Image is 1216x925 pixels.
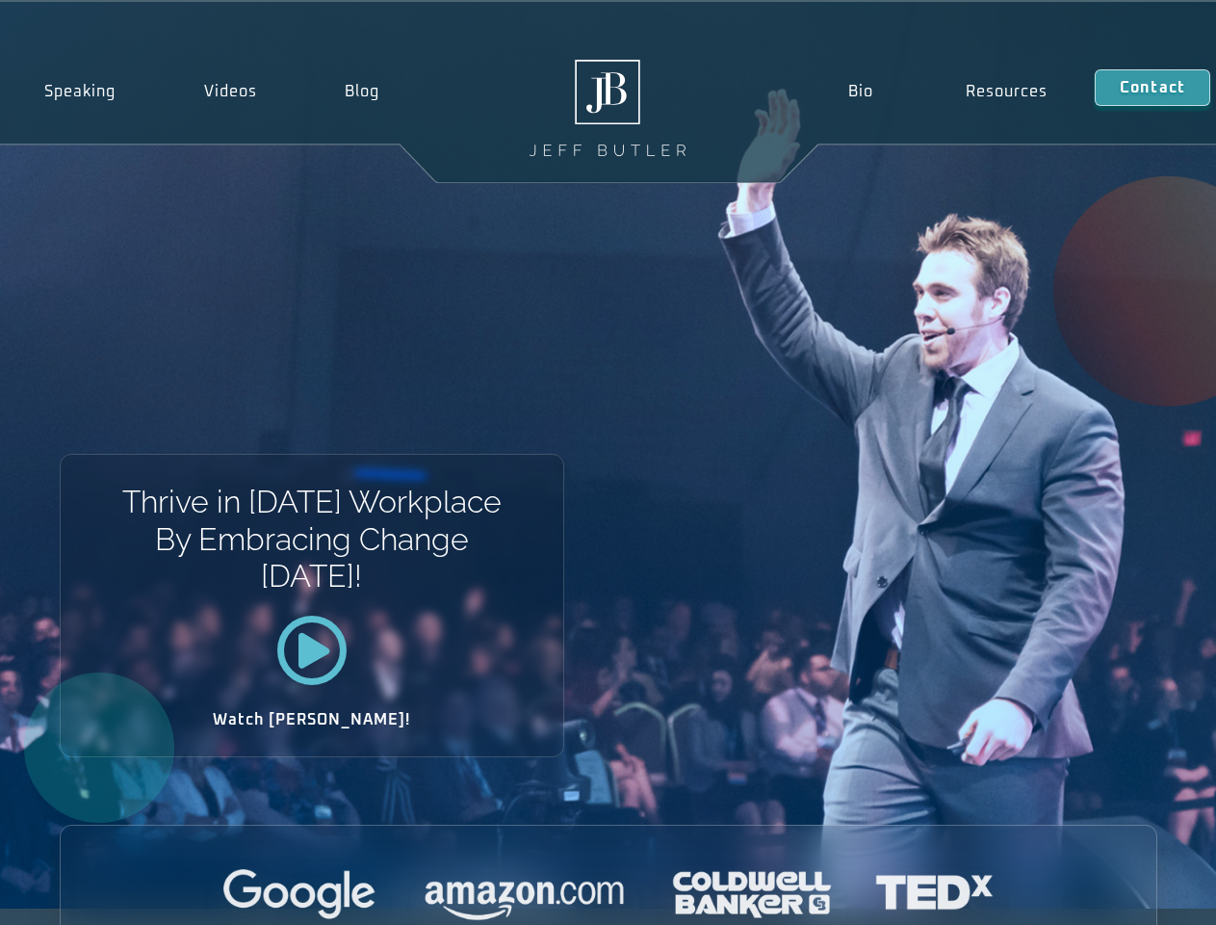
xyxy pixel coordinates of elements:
a: Resources [919,69,1095,114]
a: Contact [1095,69,1210,106]
a: Videos [160,69,301,114]
h1: Thrive in [DATE] Workplace By Embracing Change [DATE]! [120,484,503,595]
nav: Menu [801,69,1094,114]
a: Bio [801,69,919,114]
a: Blog [300,69,424,114]
h2: Watch [PERSON_NAME]! [128,712,496,727]
span: Contact [1120,80,1185,95]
